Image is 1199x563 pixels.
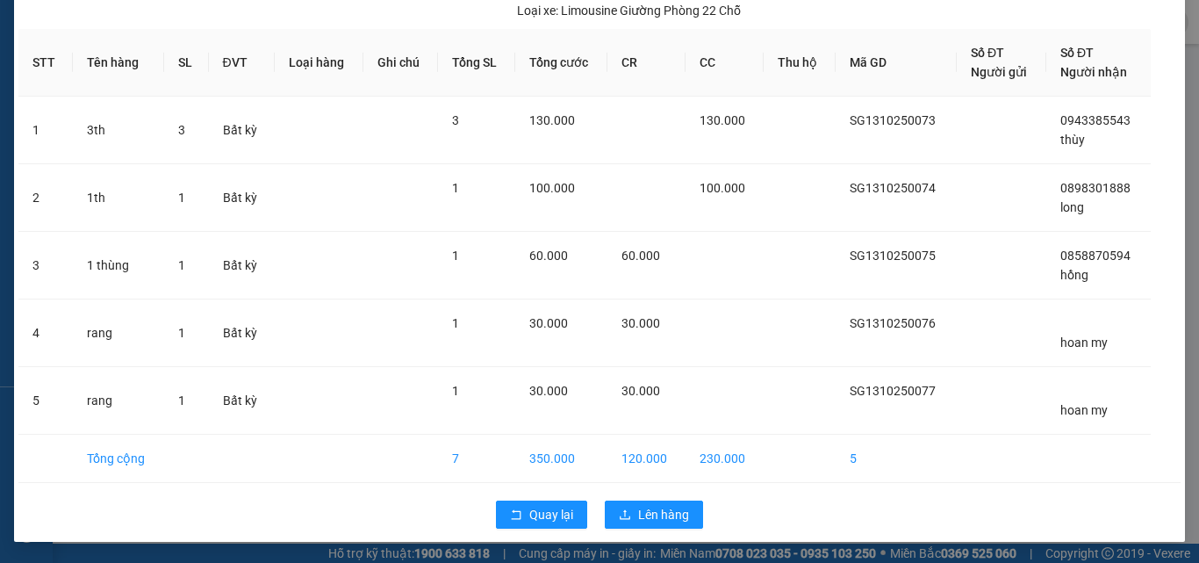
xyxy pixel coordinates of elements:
[971,65,1027,79] span: Người gửi
[686,29,764,97] th: CC
[621,384,660,398] span: 30.000
[209,97,275,164] td: Bất kỳ
[18,232,73,300] td: 3
[1060,249,1131,263] span: 0858870594
[73,164,164,232] td: 1th
[850,316,936,330] span: SG1310250076
[1060,403,1108,417] span: hoan my
[1060,268,1088,282] span: hồng
[438,435,515,483] td: 7
[850,181,936,195] span: SG1310250074
[178,393,185,408] span: 1
[438,29,515,97] th: Tổng SL
[1060,181,1131,195] span: 0898301888
[275,29,363,97] th: Loại hàng
[764,29,836,97] th: Thu hộ
[850,113,936,127] span: SG1310250073
[18,367,73,435] td: 5
[529,249,568,263] span: 60.000
[73,29,164,97] th: Tên hàng
[619,509,631,523] span: upload
[529,505,573,524] span: Quay lại
[452,181,459,195] span: 1
[529,113,575,127] span: 130.000
[686,435,764,483] td: 230.000
[510,509,522,523] span: rollback
[700,181,745,195] span: 100.000
[18,29,73,97] th: STT
[452,384,459,398] span: 1
[836,435,957,483] td: 5
[73,300,164,367] td: rang
[452,316,459,330] span: 1
[178,123,185,137] span: 3
[607,435,686,483] td: 120.000
[496,501,587,529] button: rollbackQuay lại
[209,232,275,300] td: Bất kỳ
[515,29,607,97] th: Tổng cước
[178,191,185,205] span: 1
[700,113,745,127] span: 130.000
[1060,336,1108,350] span: hoan my
[209,29,275,97] th: ĐVT
[529,384,568,398] span: 30.000
[1060,133,1085,147] span: thùy
[607,29,686,97] th: CR
[1060,46,1094,60] span: Số ĐT
[638,505,689,524] span: Lên hàng
[209,300,275,367] td: Bất kỳ
[178,326,185,340] span: 1
[1060,65,1127,79] span: Người nhận
[178,258,185,272] span: 1
[515,435,607,483] td: 350.000
[1060,200,1084,214] span: long
[363,29,438,97] th: Ghi chú
[18,164,73,232] td: 2
[209,164,275,232] td: Bất kỳ
[850,249,936,263] span: SG1310250075
[1060,113,1131,127] span: 0943385543
[73,232,164,300] td: 1 thùng
[209,367,275,435] td: Bất kỳ
[971,46,1004,60] span: Số ĐT
[605,501,703,529] button: uploadLên hàng
[850,384,936,398] span: SG1310250077
[517,1,558,20] span: Loại xe:
[621,249,660,263] span: 60.000
[621,316,660,330] span: 30.000
[529,181,575,195] span: 100.000
[836,29,957,97] th: Mã GD
[18,97,73,164] td: 1
[164,29,209,97] th: SL
[529,316,568,330] span: 30.000
[73,97,164,164] td: 3th
[73,367,164,435] td: rang
[73,435,164,483] td: Tổng cộng
[452,113,459,127] span: 3
[18,300,73,367] td: 4
[517,1,741,20] div: Limousine Giường Phòng 22 Chỗ
[452,249,459,263] span: 1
